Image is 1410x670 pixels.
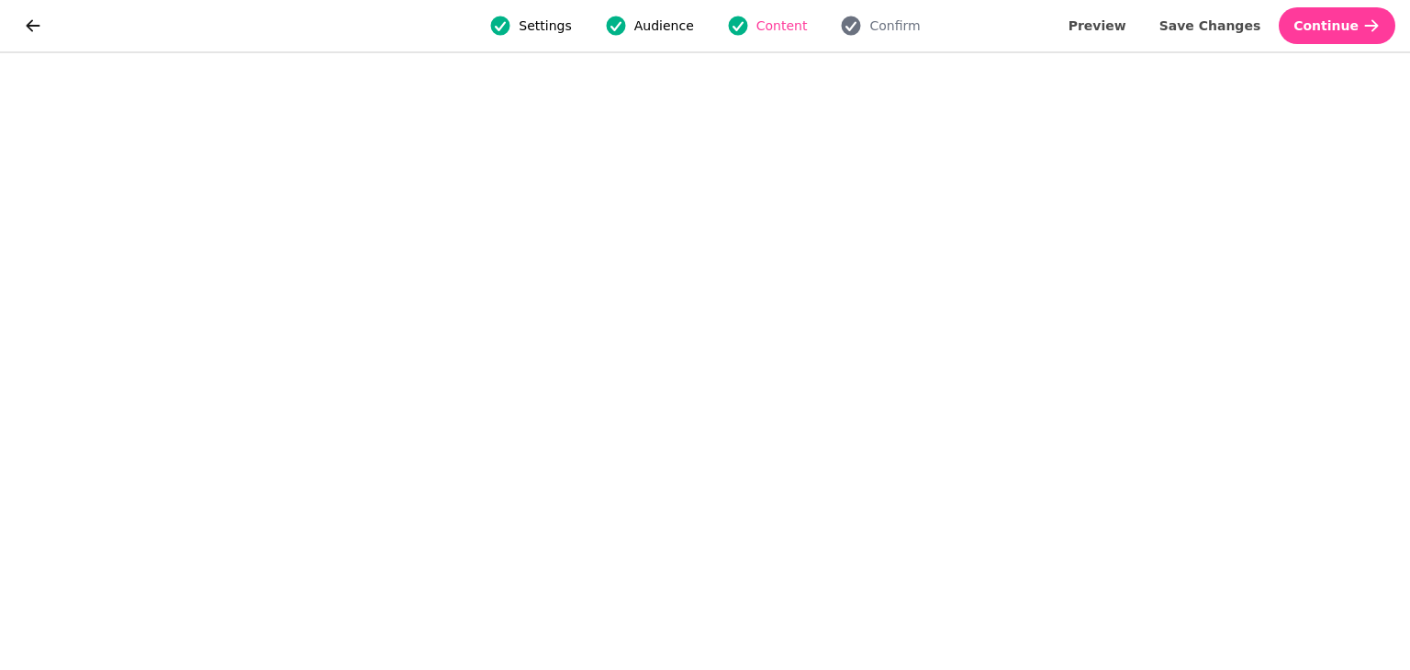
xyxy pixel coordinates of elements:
button: Save Changes [1145,7,1276,44]
span: Audience [634,17,694,35]
span: Confirm [869,17,920,35]
span: Continue [1293,19,1359,32]
span: Preview [1069,19,1126,32]
button: Continue [1279,7,1395,44]
button: Preview [1054,7,1141,44]
span: Content [756,17,808,35]
button: go back [15,7,51,44]
span: Save Changes [1159,19,1261,32]
span: Settings [519,17,571,35]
